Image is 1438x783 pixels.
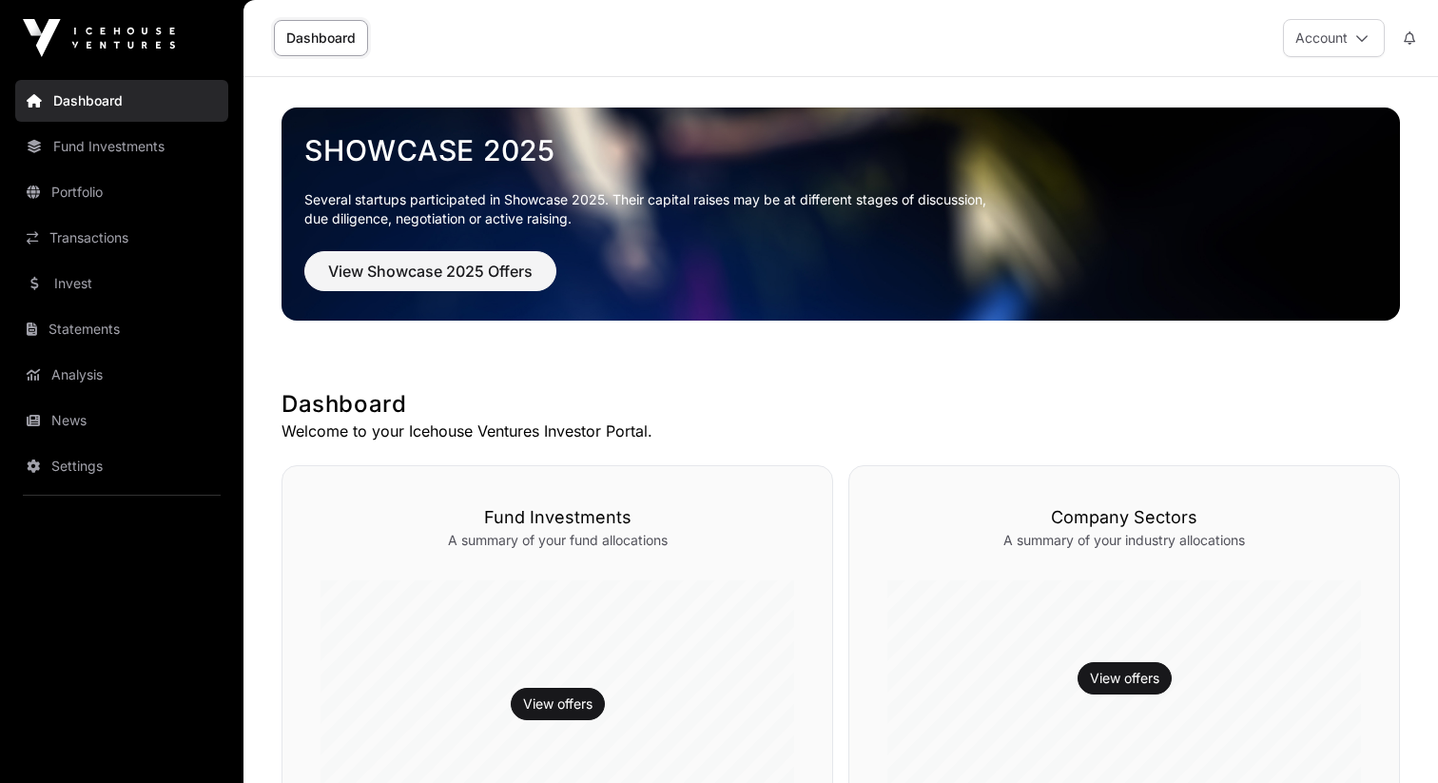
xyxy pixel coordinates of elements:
a: Fund Investments [15,126,228,167]
span: View Showcase 2025 Offers [328,260,533,283]
h1: Dashboard [282,389,1400,420]
a: Showcase 2025 [304,133,1377,167]
img: Showcase 2025 [282,108,1400,321]
a: Statements [15,308,228,350]
p: A summary of your fund allocations [321,531,794,550]
a: View offers [1090,669,1159,688]
a: Transactions [15,217,228,259]
a: Dashboard [15,80,228,122]
a: News [15,400,228,441]
a: Invest [15,263,228,304]
p: Several startups participated in Showcase 2025. Their capital raises may be at different stages o... [304,190,1377,228]
p: Welcome to your Icehouse Ventures Investor Portal. [282,420,1400,442]
a: Portfolio [15,171,228,213]
a: Analysis [15,354,228,396]
button: Account [1283,19,1385,57]
img: Icehouse Ventures Logo [23,19,175,57]
a: Dashboard [274,20,368,56]
iframe: Chat Widget [1343,692,1438,783]
a: Settings [15,445,228,487]
button: View Showcase 2025 Offers [304,251,556,291]
h3: Company Sectors [887,504,1361,531]
a: View Showcase 2025 Offers [304,270,556,289]
p: A summary of your industry allocations [887,531,1361,550]
button: View offers [1078,662,1172,695]
a: View offers [523,695,593,714]
button: View offers [511,688,605,720]
h3: Fund Investments [321,504,794,531]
